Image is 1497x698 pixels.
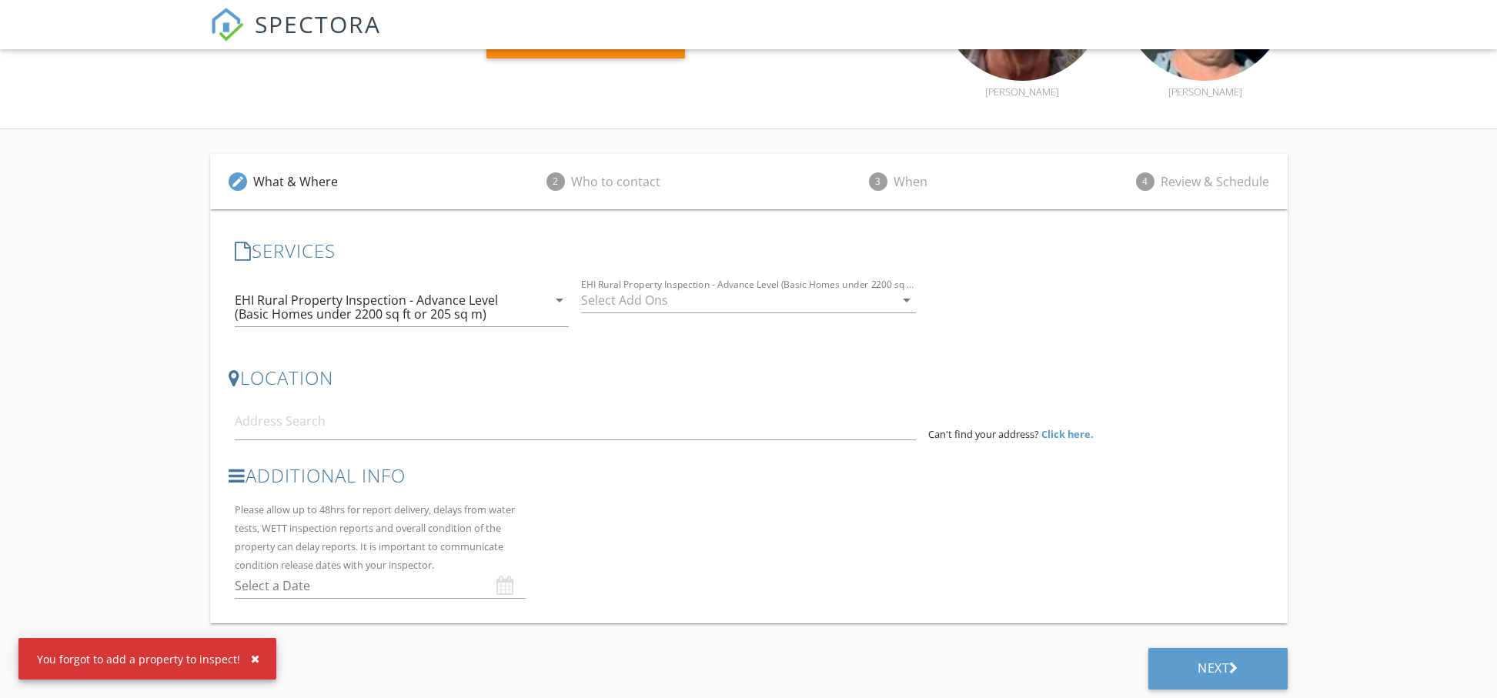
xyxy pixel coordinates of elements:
div: Next [1198,660,1238,676]
a: [PERSON_NAME] [1123,68,1287,97]
div: When [894,172,927,191]
a: SPECTORA [210,21,381,53]
div: [PERSON_NAME] [1123,85,1287,98]
strong: Click here. [1041,427,1094,441]
span: 3 [869,172,887,191]
h3: Additional Info [229,465,836,486]
div: [PERSON_NAME] [941,85,1104,98]
h3: LOCATION [229,367,1269,388]
div: EHI Rural Property Inspection - Advance Level (Basic Homes under 2200 sq ft or 205 sq m) [235,293,516,321]
div: Review & Schedule [1161,172,1269,191]
input: Address Search [235,402,916,440]
h3: SERVICES [235,240,1263,261]
span: 4 [1136,172,1154,191]
img: The Best Home Inspection Software - Spectora [210,8,244,42]
a: [PERSON_NAME] [941,68,1104,97]
i: arrow_drop_down [897,291,916,309]
span: SPECTORA [255,8,381,40]
div: Who to contact [571,172,660,191]
span: 2 [546,172,565,191]
span: Can't find your address? [928,427,1039,441]
label: Please allow up to 48hrs for report delivery, delays from water tests, WETT inspection reports an... [235,503,515,572]
div: You forgot to add a property to inspect! [37,651,240,667]
div: What & Where [253,172,338,191]
i: arrow_drop_down [550,291,569,309]
input: Select a Date [235,573,526,599]
i: edit [231,175,245,189]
